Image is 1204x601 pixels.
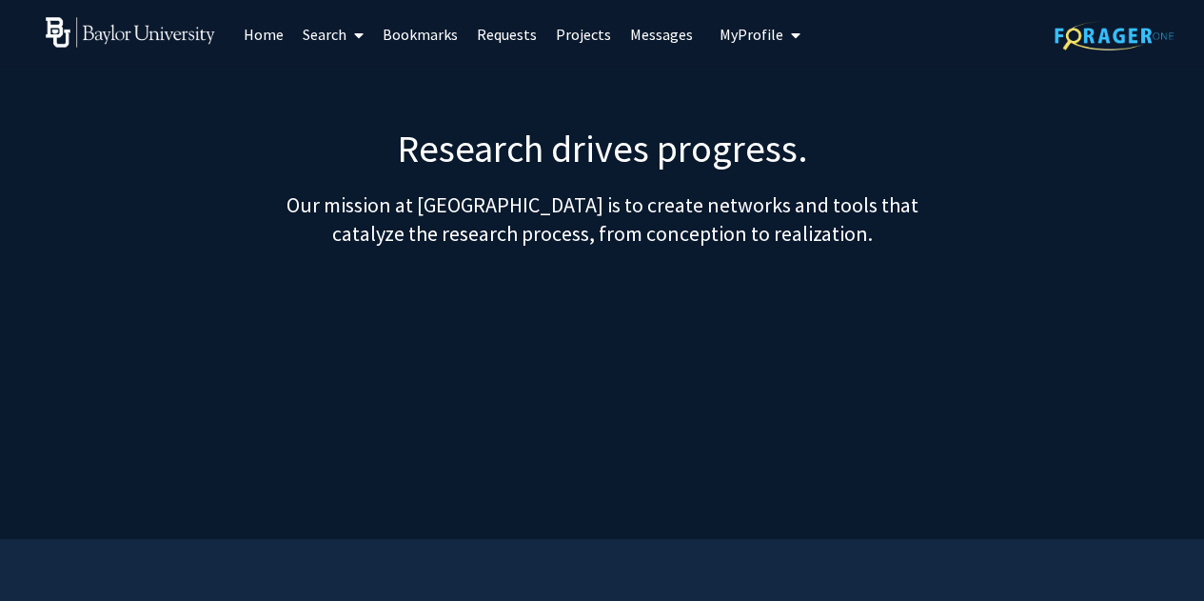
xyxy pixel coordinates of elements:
a: Bookmarks [373,1,467,68]
a: Requests [467,1,546,68]
a: Messages [621,1,702,68]
a: Search [293,1,373,68]
img: Baylor University Logo [46,17,216,48]
iframe: Chat [14,515,81,587]
a: Projects [546,1,621,68]
img: ForagerOne Logo [1055,21,1174,50]
span: My Profile [720,25,783,44]
a: Home [234,1,293,68]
